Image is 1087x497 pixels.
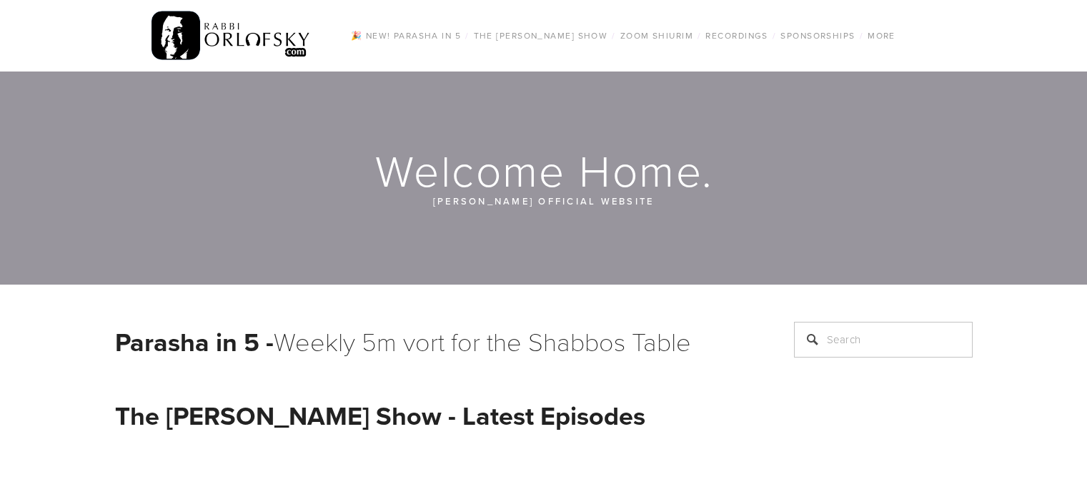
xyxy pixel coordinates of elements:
span: / [612,29,615,41]
p: [PERSON_NAME] official website [201,193,887,209]
img: RabbiOrlofsky.com [152,8,311,64]
a: Sponsorships [776,26,859,45]
a: Recordings [701,26,772,45]
span: / [698,29,701,41]
span: / [773,29,776,41]
a: Zoom Shiurim [616,26,698,45]
a: More [863,26,900,45]
span: / [465,29,469,41]
a: 🎉 NEW! Parasha in 5 [347,26,465,45]
strong: The [PERSON_NAME] Show - Latest Episodes [115,397,645,434]
strong: Parasha in 5 - [115,323,274,360]
input: Search [794,322,973,358]
h1: Welcome Home. [115,147,974,193]
a: The [PERSON_NAME] Show [470,26,612,45]
span: / [860,29,863,41]
h1: Weekly 5m vort for the Shabbos Table [115,322,758,361]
